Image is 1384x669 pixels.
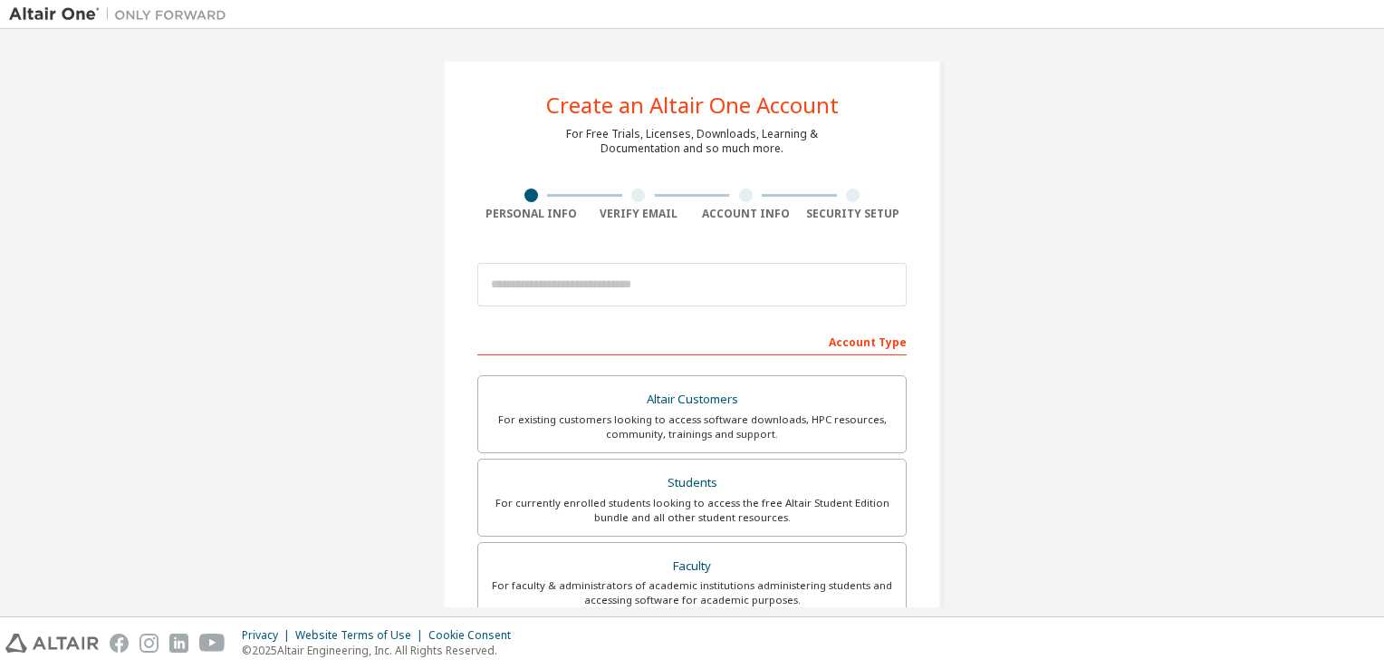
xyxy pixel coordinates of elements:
[139,634,159,653] img: instagram.svg
[295,628,428,643] div: Website Terms of Use
[489,470,895,496] div: Students
[169,634,188,653] img: linkedin.svg
[489,554,895,579] div: Faculty
[9,5,235,24] img: Altair One
[692,207,800,221] div: Account Info
[5,634,99,653] img: altair_logo.svg
[800,207,908,221] div: Security Setup
[242,628,295,643] div: Privacy
[546,94,839,116] div: Create an Altair One Account
[199,634,226,653] img: youtube.svg
[489,578,895,607] div: For faculty & administrators of academic institutions administering students and accessing softwa...
[477,326,907,355] div: Account Type
[428,628,522,643] div: Cookie Consent
[110,634,129,653] img: facebook.svg
[489,387,895,412] div: Altair Customers
[566,127,818,156] div: For Free Trials, Licenses, Downloads, Learning & Documentation and so much more.
[585,207,693,221] div: Verify Email
[242,643,522,658] p: © 2025 Altair Engineering, Inc. All Rights Reserved.
[489,496,895,525] div: For currently enrolled students looking to access the free Altair Student Edition bundle and all ...
[489,412,895,441] div: For existing customers looking to access software downloads, HPC resources, community, trainings ...
[477,207,585,221] div: Personal Info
